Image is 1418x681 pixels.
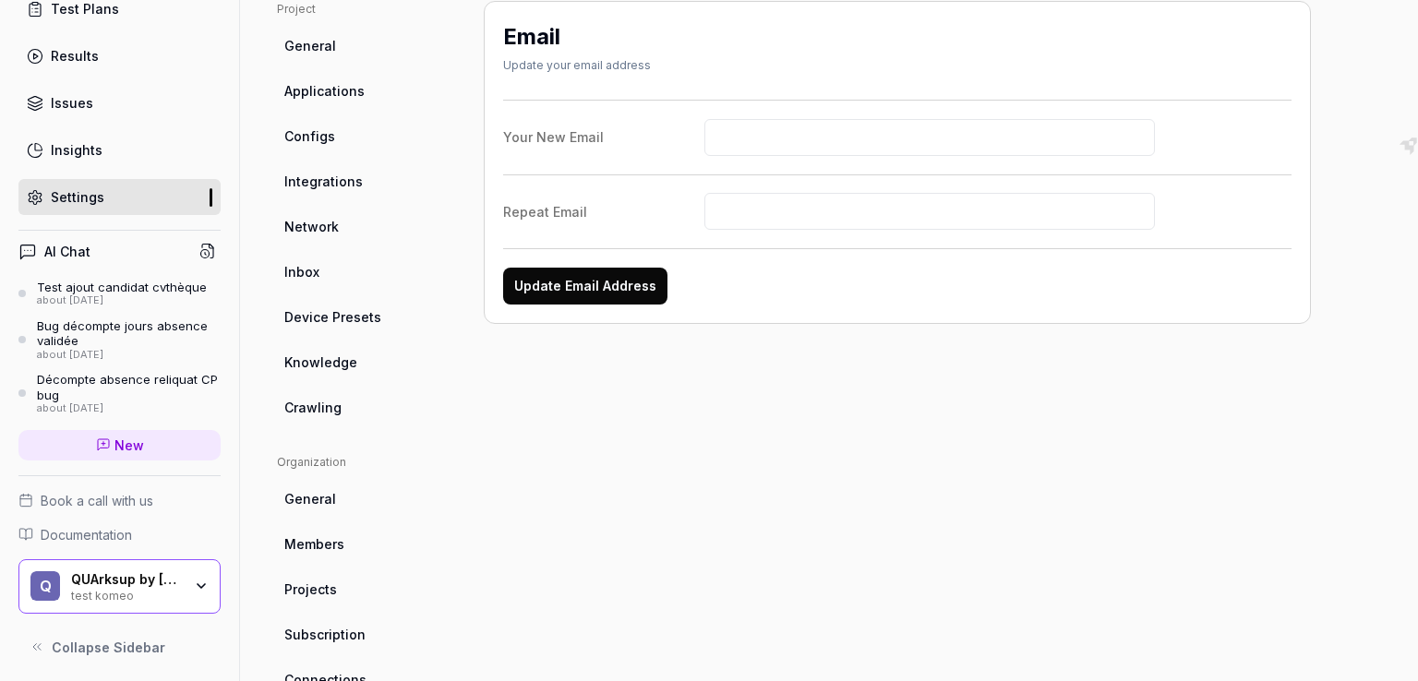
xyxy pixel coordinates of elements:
span: Documentation [41,525,132,544]
a: Décompte absence reliquat CP bugabout [DATE] [18,372,221,414]
a: Inbox [277,255,454,289]
input: Repeat Email [704,193,1156,230]
a: Insights [18,132,221,168]
div: Your New Email [503,127,697,147]
span: Device Presets [284,307,381,327]
span: General [284,36,336,55]
a: Network [277,209,454,244]
a: Documentation [18,525,221,544]
div: QUArksup by visma [71,571,182,588]
span: Book a call with us [41,491,153,510]
a: Results [18,38,221,74]
h4: AI Chat [44,242,90,261]
span: Collapse Sidebar [52,638,165,657]
span: Inbox [284,262,319,281]
span: Crawling [284,398,342,417]
a: Bug décompte jours absence validéeabout [DATE] [18,318,221,361]
span: General [284,489,336,508]
span: New [114,436,144,455]
div: Insights [51,140,102,160]
a: Knowledge [277,345,454,379]
span: Configs [284,126,335,146]
div: test komeo [71,587,182,602]
a: Device Presets [277,300,454,334]
a: Issues [18,85,221,121]
span: Integrations [284,172,363,191]
a: Configs [277,119,454,153]
div: Organization [277,454,454,471]
div: about [DATE] [37,349,221,362]
span: Subscription [284,625,366,644]
a: New [18,430,221,460]
a: Settings [18,179,221,215]
div: Update your email address [503,57,651,74]
div: Test ajout candidat cvthèque [37,280,207,294]
div: about [DATE] [37,402,221,415]
div: Repeat Email [503,202,697,221]
a: Subscription [277,617,454,651]
div: Project [277,1,454,18]
input: Your New Email [704,119,1156,156]
div: Décompte absence reliquat CP bug [37,372,221,402]
div: Bug décompte jours absence validée [37,318,221,349]
button: Update Email Address [503,268,667,305]
div: Issues [51,93,93,113]
a: Crawling [277,390,454,424]
span: Members [284,534,344,554]
a: Members [277,527,454,561]
span: Projects [284,579,337,599]
a: General [277,482,454,516]
a: Integrations [277,164,454,198]
a: General [277,29,454,63]
span: Q [30,571,60,601]
span: Network [284,217,339,236]
button: QQUArksup by [PERSON_NAME]test komeo [18,559,221,615]
h2: Email [503,20,560,54]
a: Book a call with us [18,491,221,510]
span: Knowledge [284,352,357,372]
a: Test ajout candidat cvthèqueabout [DATE] [18,280,221,307]
a: Projects [277,572,454,606]
div: Settings [51,187,104,207]
button: Collapse Sidebar [18,628,221,665]
div: Results [51,46,99,66]
div: about [DATE] [37,294,207,307]
a: Applications [277,74,454,108]
span: Applications [284,81,365,101]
